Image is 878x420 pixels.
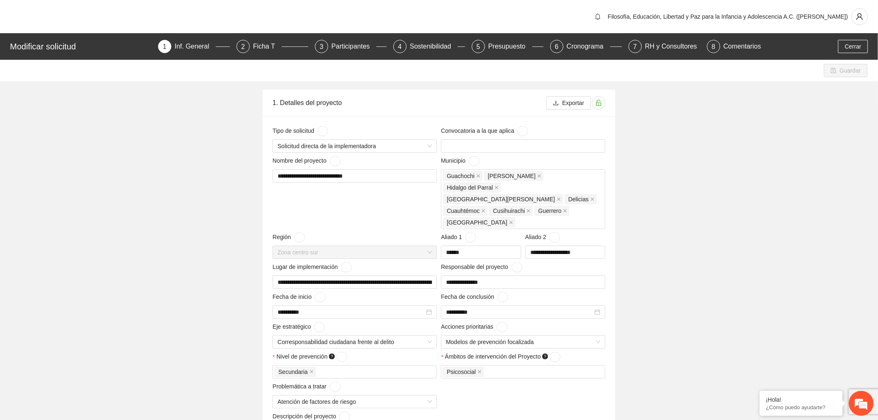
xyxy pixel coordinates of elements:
[158,40,230,53] div: 1Inf. General
[591,10,605,23] button: bell
[273,322,325,332] span: Eje estratégico
[562,98,584,107] span: Exportar
[568,195,589,204] span: Delicias
[447,367,476,376] span: Psicosocial
[163,43,166,50] span: 1
[469,156,480,166] button: Municipio
[278,246,432,259] span: Zona centro sur
[766,396,837,403] div: ¡Hola!
[845,42,861,51] span: Cerrar
[4,227,158,256] textarea: Escriba su mensaje y pulse “Intro”
[633,43,637,50] span: 7
[707,40,761,53] div: 8Comentarios
[851,8,868,25] button: user
[592,96,605,110] button: unlock
[549,232,560,242] button: Aliado 2
[410,40,458,53] div: Sostenibilidad
[472,40,544,53] div: 5Presupuesto
[294,232,305,242] button: Región
[495,186,499,190] span: close
[590,197,595,201] span: close
[273,292,326,302] span: Fecha de inicio
[398,43,402,50] span: 4
[443,206,488,216] span: Cuauhtémoc
[330,156,341,166] button: Nombre del proyecto
[441,126,528,136] span: Convocatoria a la que aplica
[329,354,335,359] span: question-circle
[443,171,483,181] span: Guachochi
[512,262,522,272] button: Responsable del proyecto
[565,194,597,204] span: Delicias
[10,40,153,53] div: Modificar solicitud
[276,352,347,362] span: Nivel de prevención
[478,370,482,374] span: close
[447,195,555,204] span: [GEOGRAPHIC_DATA][PERSON_NAME]
[550,40,622,53] div: 6Cronograma
[488,40,532,53] div: Presupuesto
[443,217,515,227] span: Chihuahua
[592,13,604,20] span: bell
[278,396,432,408] span: Atención de factores de riesgo
[542,354,548,359] span: question-circle
[447,171,475,181] span: Guachochi
[319,43,323,50] span: 3
[443,367,484,377] span: Psicosocial
[393,40,465,53] div: 4Sostenibilidad
[525,232,560,242] span: Aliado 2
[629,40,700,53] div: 7RH y Consultores
[852,13,868,20] span: user
[546,96,591,110] button: downloadExportar
[136,4,156,24] div: Minimizar ventana de chat en vivo
[443,183,501,193] span: Hidalgo del Parral
[447,183,493,192] span: Hidalgo del Parral
[43,42,139,53] div: Chatee con nosotros ahora
[441,292,508,302] span: Fecha de conclusión
[608,13,848,20] span: Filosofía, Educación, Libertad y Paz para la Infancia y Adolescencia A.C. ([PERSON_NAME])
[489,206,533,216] span: Cusihuirachi
[315,40,387,53] div: 3Participantes
[481,209,485,213] span: close
[447,218,507,227] span: [GEOGRAPHIC_DATA]
[48,111,115,195] span: Estamos en línea.
[465,232,476,242] button: Aliado 1
[824,64,868,77] button: saveGuardar
[273,156,341,166] span: Nombre del proyecto
[441,232,476,242] span: Aliado 1
[337,352,347,362] button: Nivel de prevención question-circle
[498,292,508,302] button: Fecha de conclusión
[310,370,314,374] span: close
[538,206,561,215] span: Guerrero
[555,43,559,50] span: 6
[443,194,563,204] span: Santa Bárbara
[330,382,341,392] button: Problemática a tratar
[550,352,561,362] button: Ámbitos de intervención del Proyecto question-circle
[497,322,507,332] button: Acciones prioritarias
[278,336,432,348] span: Corresponsabilidad ciudadana frente al delito
[557,197,561,201] span: close
[441,156,480,166] span: Municipio
[484,171,544,181] span: Guadalupe y Calvo
[724,40,761,53] div: Comentarios
[488,171,536,181] span: [PERSON_NAME]
[593,100,605,106] span: unlock
[241,43,245,50] span: 2
[273,232,305,242] span: Región
[838,40,868,53] button: Cerrar
[314,322,325,332] button: Eje estratégico
[441,262,522,272] span: Responsable del proyecto
[237,40,308,53] div: 2Ficha T
[278,367,308,376] span: Secundaria
[441,322,507,332] span: Acciones prioritarias
[275,367,316,377] span: Secundaria
[476,43,480,50] span: 5
[175,40,216,53] div: Inf. General
[509,220,513,225] span: close
[317,126,328,136] button: Tipo de solicitud
[341,262,352,272] button: Lugar de implementación
[645,40,704,53] div: RH y Consultores
[315,292,326,302] button: Fecha de inicio
[493,206,525,215] span: Cusihuirachi
[537,174,541,178] span: close
[712,43,715,50] span: 8
[273,382,341,392] span: Problemática a tratar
